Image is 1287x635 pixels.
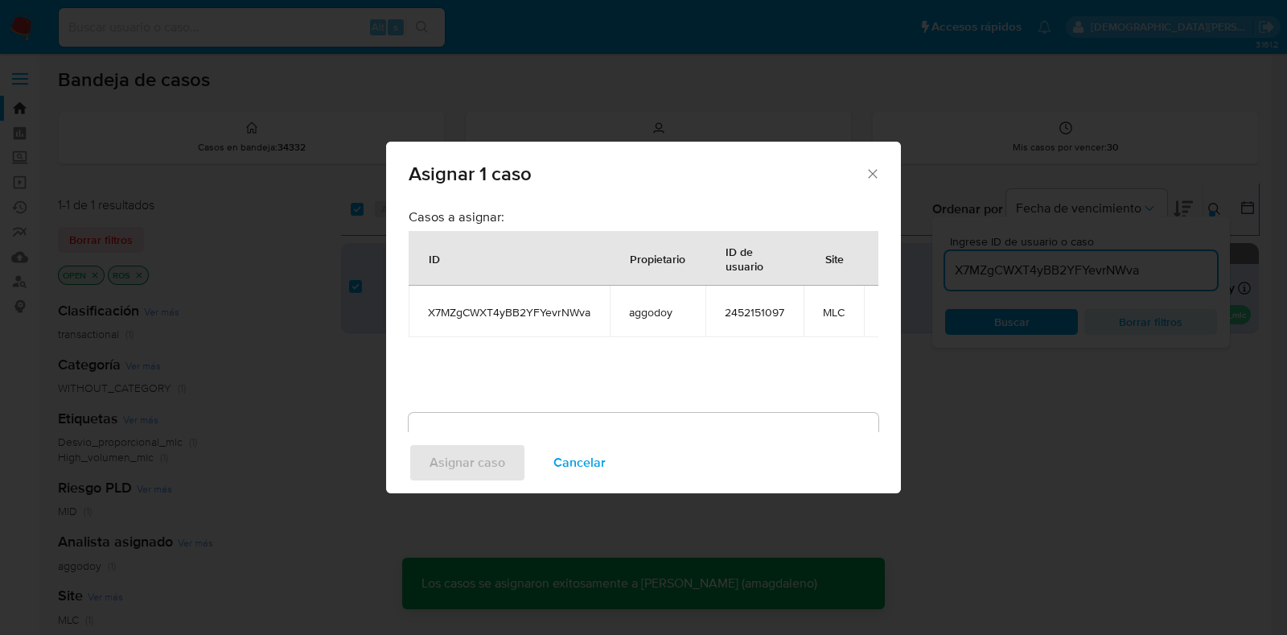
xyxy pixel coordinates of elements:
span: 2452151097 [725,305,784,320]
div: Site [806,239,863,278]
div: assign-modal [386,142,901,493]
span: X7MZgCWXT4yBB2YFYevrNWva [428,305,590,320]
span: aggodoy [629,305,686,320]
div: Propietario [611,239,705,278]
h3: Casos a asignar: [409,208,878,225]
span: Cancelar [553,445,606,480]
button: Cerrar ventana [865,166,879,180]
div: ID de usuario [706,232,803,285]
span: MLC [823,305,845,320]
span: Asignar 1 caso [409,164,865,183]
button: Cancelar [532,443,627,482]
div: ID [409,239,459,278]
